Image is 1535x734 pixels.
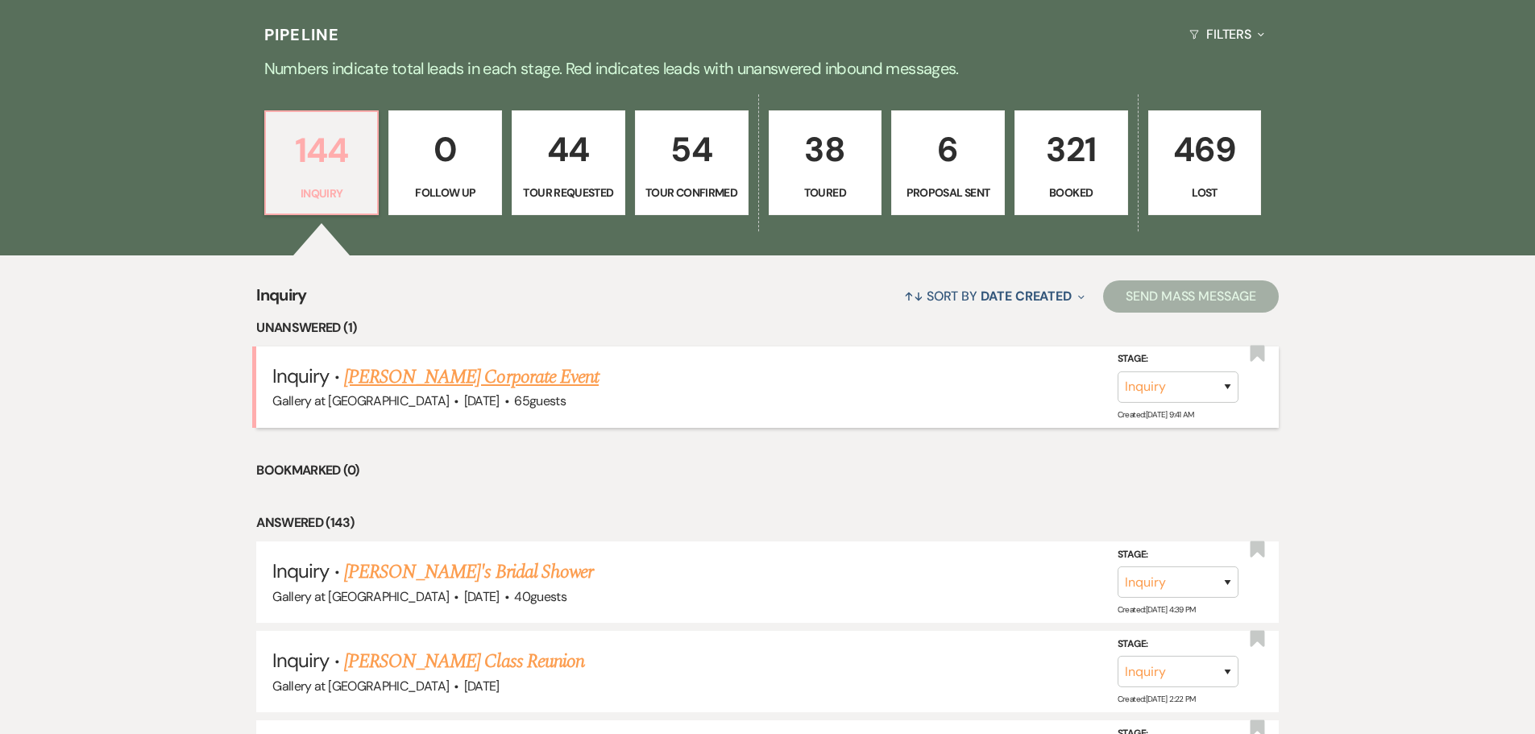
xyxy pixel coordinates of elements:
p: Lost [1159,184,1251,201]
a: 144Inquiry [264,110,380,215]
span: 40 guests [514,588,566,605]
a: 0Follow Up [388,110,502,215]
li: Answered (143) [256,512,1279,533]
a: 54Tour Confirmed [635,110,749,215]
a: 6Proposal Sent [891,110,1005,215]
p: 6 [902,122,994,176]
a: 321Booked [1014,110,1128,215]
span: Inquiry [272,558,329,583]
p: 321 [1025,122,1118,176]
li: Bookmarked (0) [256,460,1279,481]
button: Sort By Date Created [898,275,1091,317]
p: 44 [522,122,615,176]
p: 0 [399,122,492,176]
span: Inquiry [272,363,329,388]
span: ↑↓ [904,288,923,305]
span: Inquiry [272,648,329,673]
label: Stage: [1118,350,1238,368]
p: Inquiry [276,185,368,202]
button: Send Mass Message [1103,280,1279,313]
span: Created: [DATE] 4:39 PM [1118,604,1196,615]
p: 54 [645,122,738,176]
p: Booked [1025,184,1118,201]
button: Filters [1183,13,1271,56]
span: [DATE] [464,588,500,605]
p: Tour Requested [522,184,615,201]
span: Created: [DATE] 2:22 PM [1118,694,1196,704]
label: Stage: [1118,546,1238,564]
li: Unanswered (1) [256,317,1279,338]
a: 44Tour Requested [512,110,625,215]
span: Created: [DATE] 9:41 AM [1118,409,1194,420]
a: 469Lost [1148,110,1262,215]
span: Gallery at [GEOGRAPHIC_DATA] [272,588,449,605]
a: [PERSON_NAME] Corporate Event [344,363,599,392]
span: [DATE] [464,678,500,695]
label: Stage: [1118,636,1238,653]
a: 38Toured [769,110,882,215]
p: Follow Up [399,184,492,201]
p: 38 [779,122,872,176]
span: Gallery at [GEOGRAPHIC_DATA] [272,392,449,409]
p: Proposal Sent [902,184,994,201]
p: Toured [779,184,872,201]
p: 144 [276,123,368,177]
h3: Pipeline [264,23,340,46]
p: 469 [1159,122,1251,176]
span: Gallery at [GEOGRAPHIC_DATA] [272,678,449,695]
a: [PERSON_NAME]'s Bridal Shower [344,558,593,587]
p: Numbers indicate total leads in each stage. Red indicates leads with unanswered inbound messages. [188,56,1348,81]
span: [DATE] [464,392,500,409]
p: Tour Confirmed [645,184,738,201]
span: Inquiry [256,283,307,317]
span: 65 guests [514,392,566,409]
a: [PERSON_NAME] Class Reunion [344,647,584,676]
span: Date Created [981,288,1072,305]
